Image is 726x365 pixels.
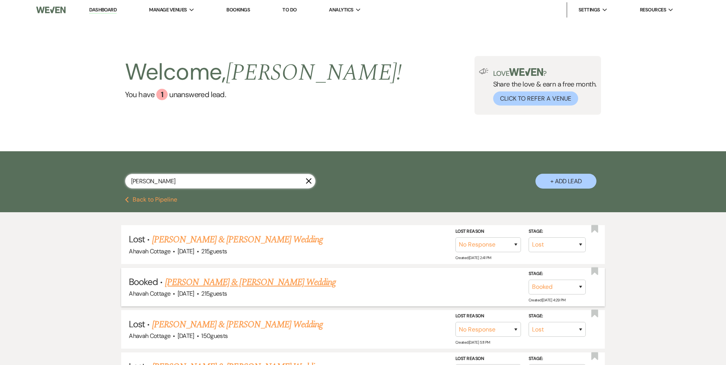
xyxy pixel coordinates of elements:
[529,312,586,320] label: Stage:
[455,340,490,345] span: Created: [DATE] 5:11 PM
[529,355,586,363] label: Stage:
[455,227,521,236] label: Lost Reason
[282,6,296,13] a: To Do
[479,68,489,74] img: loud-speaker-illustration.svg
[129,290,170,298] span: Ahavah Cottage
[455,312,521,320] label: Lost Reason
[129,332,170,340] span: Ahavah Cottage
[201,247,227,255] span: 215 guests
[493,68,597,77] p: Love ?
[89,6,117,14] a: Dashboard
[178,247,194,255] span: [DATE]
[529,227,586,236] label: Stage:
[493,91,578,106] button: Click to Refer a Venue
[640,6,666,14] span: Resources
[509,68,543,76] img: weven-logo-green.svg
[152,233,323,247] a: [PERSON_NAME] & [PERSON_NAME] Wedding
[156,89,168,100] div: 1
[529,270,586,278] label: Stage:
[36,2,65,18] img: Weven Logo
[178,332,194,340] span: [DATE]
[129,247,170,255] span: Ahavah Cottage
[455,355,521,363] label: Lost Reason
[149,6,187,14] span: Manage Venues
[152,318,323,331] a: [PERSON_NAME] & [PERSON_NAME] Wedding
[226,55,402,90] span: [PERSON_NAME] !
[129,318,145,330] span: Lost
[125,197,177,203] button: Back to Pipeline
[529,298,566,303] span: Created: [DATE] 4:29 PM
[329,6,353,14] span: Analytics
[125,174,316,189] input: Search by name, event date, email address or phone number
[165,275,336,289] a: [PERSON_NAME] & [PERSON_NAME] Wedding
[535,174,596,189] button: + Add Lead
[125,89,402,100] a: You have 1 unanswered lead.
[201,290,227,298] span: 215 guests
[178,290,194,298] span: [DATE]
[129,276,158,288] span: Booked
[129,233,145,245] span: Lost
[455,255,491,260] span: Created: [DATE] 2:41 PM
[579,6,600,14] span: Settings
[125,56,402,89] h2: Welcome,
[489,68,597,106] div: Share the love & earn a free month.
[201,332,228,340] span: 150 guests
[226,6,250,13] a: Bookings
